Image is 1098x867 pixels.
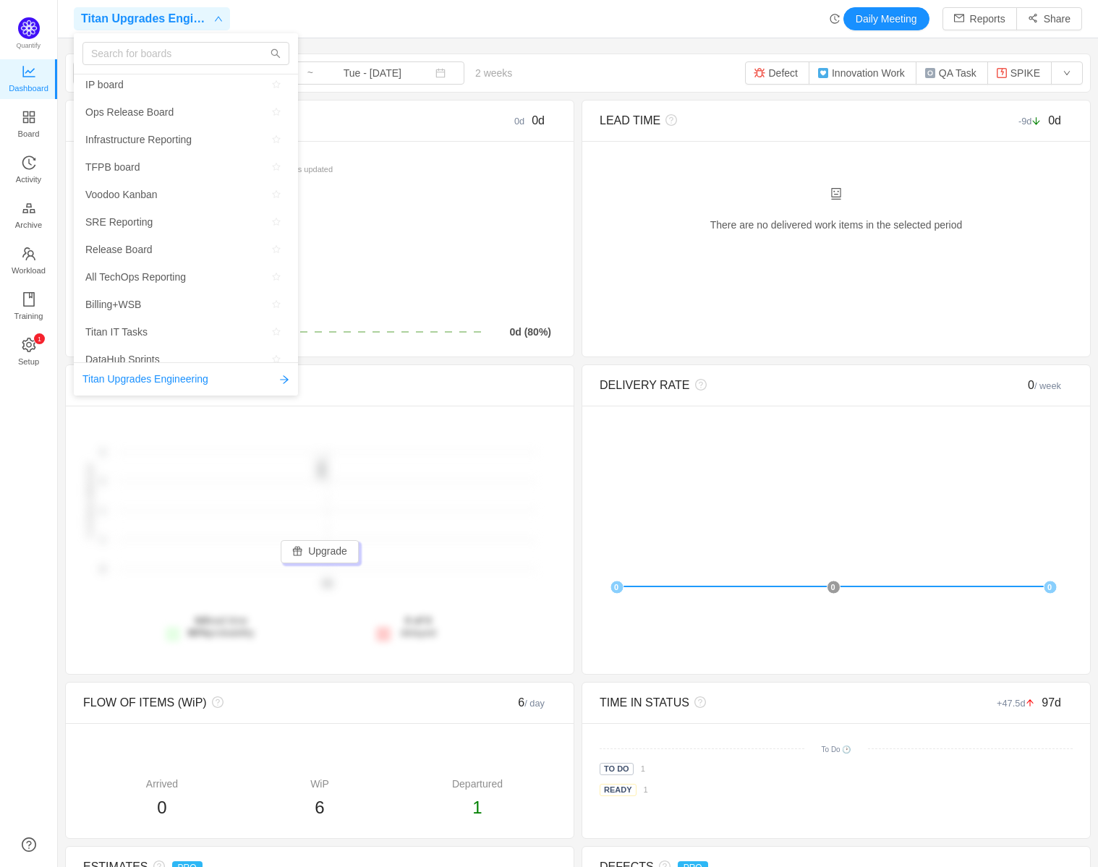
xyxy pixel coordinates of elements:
[266,131,286,148] button: icon: star
[809,61,916,85] button: Innovation Work
[266,186,286,203] button: icon: star
[644,785,648,794] small: 1
[22,837,36,852] a: icon: question-circle
[472,798,482,817] span: 1
[1051,61,1083,85] button: icon: down
[101,477,105,486] tspan: 2
[85,101,174,123] span: Ops Release Board
[22,201,36,215] i: icon: gold
[22,156,36,185] a: Activity
[266,103,286,121] button: icon: star
[690,379,707,390] i: icon: question-circle
[266,158,286,176] button: icon: star
[15,210,42,239] span: Archive
[18,119,40,148] span: Board
[85,156,140,178] span: TFPB board
[17,42,41,49] span: Quantify
[34,333,45,344] sup: 1
[830,188,842,200] i: icon: robot
[689,696,706,708] i: icon: question-circle
[1018,116,1048,127] small: -9d
[157,798,166,817] span: 0
[86,464,95,539] text: # of items delivered
[942,7,1017,30] button: icon: mailReports
[22,155,36,170] i: icon: history
[188,615,255,638] span: lead time
[271,48,281,59] i: icon: search
[996,67,1008,79] img: 11604
[22,293,36,322] a: Training
[101,448,105,456] tspan: 2
[997,698,1042,709] small: +47.5d
[843,7,929,30] button: Daily Meeting
[37,333,41,344] p: 1
[22,292,36,307] i: icon: book
[600,784,637,796] span: Ready
[85,294,141,315] span: Billing+WSB
[532,114,545,127] span: 0d
[85,266,186,288] span: All TechOps Reporting
[464,67,523,79] span: 2 weeks
[85,321,148,343] span: Titan IT Tasks
[85,184,158,205] span: Voodoo Kanban
[323,579,332,589] tspan: 0d
[12,256,46,285] span: Workload
[1016,7,1082,30] button: icon: share-altShare
[266,351,286,368] button: icon: star
[22,65,36,94] a: Dashboard
[188,627,255,638] span: probability
[214,14,223,23] i: icon: down
[399,777,556,792] div: Departured
[438,694,557,712] div: 6
[22,202,36,231] a: Archive
[830,14,840,24] i: icon: history
[1048,114,1061,127] span: 0d
[9,74,48,103] span: Dashboard
[82,372,289,387] a: Titan Upgrades Engineeringicon: arrow-right
[1026,699,1035,708] i: icon: arrow-up
[600,187,1073,248] div: There are no delivered work items in the selected period
[315,798,324,817] span: 6
[101,565,105,573] tspan: 0
[22,111,36,140] a: Board
[85,211,153,233] span: SRE Reporting
[745,61,809,85] button: Defect
[85,129,192,150] span: Infrastructure Reporting
[101,506,105,515] tspan: 1
[18,347,39,376] span: Setup
[1031,116,1041,126] i: icon: arrow-down
[82,42,289,65] input: Search for boards
[195,615,206,626] strong: 0d
[600,763,634,775] span: To Do
[82,372,208,387] span: Titan Upgrades Engineering
[266,296,286,313] button: icon: star
[435,68,446,78] i: icon: calendar
[81,7,210,30] span: Titan Upgrades Engineering
[83,694,438,712] div: FLOW OF ITEMS (WiP)
[524,698,545,709] small: / day
[14,302,43,330] span: Training
[22,247,36,261] i: icon: team
[822,746,851,753] small: To Do 🕑
[600,114,660,127] span: LEAD TIME
[600,694,955,712] div: TIME IN STATUS
[405,615,432,626] strong: 0 of 0
[18,17,40,39] img: Quantify
[641,764,645,773] small: 1
[266,76,286,93] button: icon: star
[1034,380,1061,391] small: / week
[314,65,431,81] input: End date
[817,67,829,79] img: 11609
[188,627,208,638] strong: 80%
[266,323,286,341] button: icon: star
[279,375,289,385] i: icon: arrow-right
[660,114,677,126] i: icon: question-circle
[83,777,241,792] div: Arrived
[85,239,153,260] span: Release Board
[1028,379,1061,391] span: 0
[924,67,936,79] img: 11600
[1042,696,1061,709] span: 97d
[637,783,648,795] a: 1
[85,349,160,370] span: DataHub Sprints
[22,338,36,352] i: icon: setting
